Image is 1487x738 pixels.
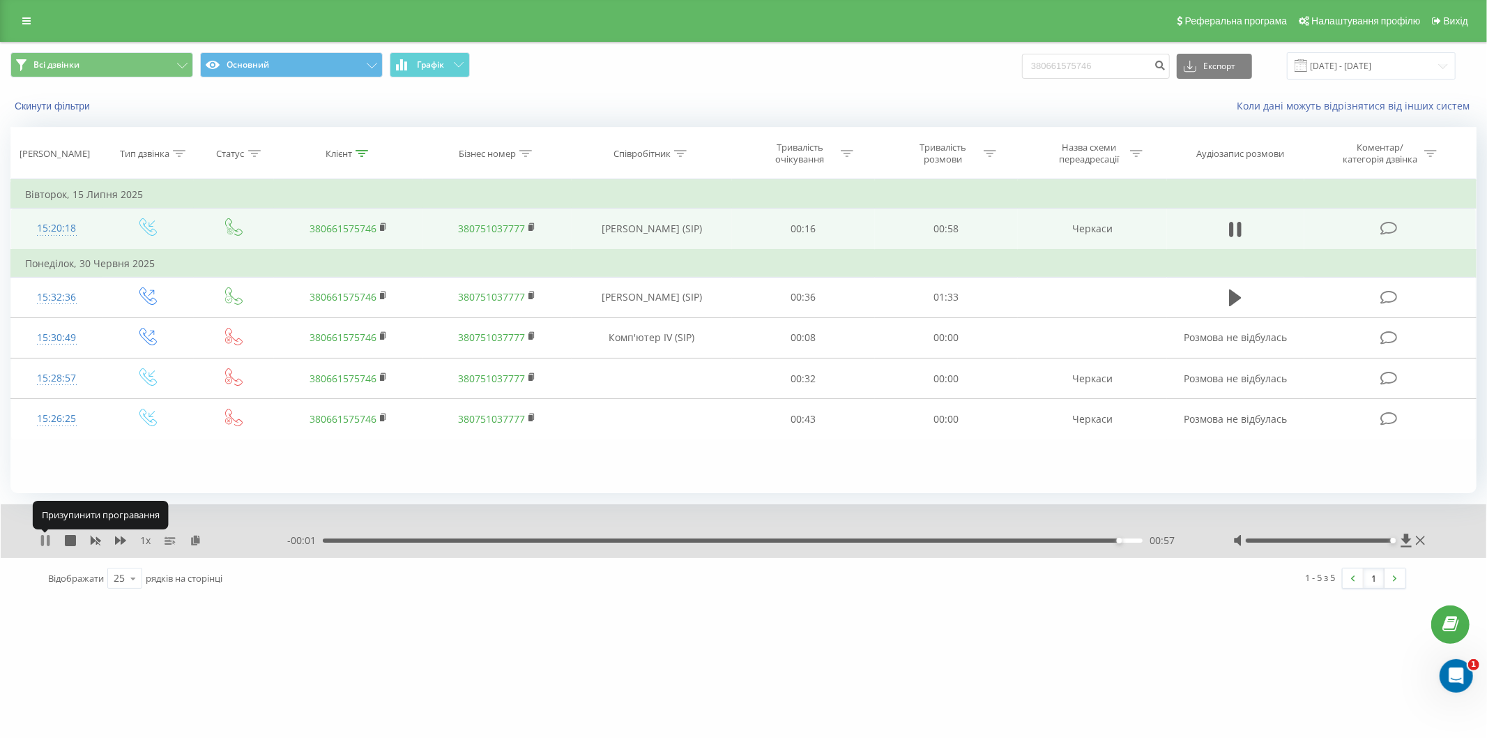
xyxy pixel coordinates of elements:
[1237,99,1477,112] a: Коли дані можуть відрізнятися вiд інших систем
[1184,372,1287,385] span: Розмова не відбулась
[310,412,376,426] a: 380661575746
[459,148,516,160] div: Бізнес номер
[572,317,732,358] td: Комп'ютер ІV (SIP)
[287,534,323,548] span: - 00:01
[120,148,169,160] div: Тип дзвінка
[217,148,245,160] div: Статус
[11,181,1477,209] td: Вівторок, 15 Липня 2025
[200,52,383,77] button: Основний
[1177,54,1252,79] button: Експорт
[732,399,875,439] td: 00:43
[25,324,89,352] div: 15:30:49
[732,317,875,358] td: 00:08
[732,277,875,317] td: 00:36
[1364,568,1385,588] a: 1
[48,572,104,585] span: Відображати
[310,372,376,385] a: 380661575746
[1339,142,1421,165] div: Коментар/категорія дзвінка
[146,572,222,585] span: рядків на сторінці
[33,59,79,70] span: Всі дзвінки
[1391,538,1396,543] div: Accessibility label
[417,60,444,70] span: Графік
[10,52,193,77] button: Всі дзвінки
[875,399,1018,439] td: 00:00
[10,100,97,112] button: Скинути фільтри
[572,277,732,317] td: [PERSON_NAME] (SIP)
[1311,15,1420,27] span: Налаштування профілю
[1468,659,1479,670] span: 1
[1018,399,1166,439] td: Черкаси
[1116,538,1122,543] div: Accessibility label
[732,359,875,399] td: 00:32
[1018,359,1166,399] td: Черкаси
[1052,142,1127,165] div: Назва схеми переадресації
[11,250,1477,278] td: Понеділок, 30 Червня 2025
[1306,571,1336,585] div: 1 - 5 з 5
[458,222,525,235] a: 380751037777
[458,331,525,344] a: 380751037777
[572,209,732,250] td: [PERSON_NAME] (SIP)
[25,405,89,432] div: 15:26:25
[25,215,89,242] div: 15:20:18
[33,501,169,529] div: Призупинити програвання
[1150,534,1175,548] span: 00:57
[25,365,89,392] div: 15:28:57
[732,209,875,250] td: 00:16
[906,142,980,165] div: Тривалість розмови
[25,284,89,311] div: 15:32:36
[1184,331,1287,344] span: Розмова не відбулась
[458,372,525,385] a: 380751037777
[875,209,1018,250] td: 00:58
[458,412,525,426] a: 380751037777
[310,331,376,344] a: 380661575746
[1018,209,1166,250] td: Черкаси
[875,277,1018,317] td: 01:33
[875,359,1018,399] td: 00:00
[875,317,1018,358] td: 00:00
[1196,148,1284,160] div: Аудіозапис розмови
[310,222,376,235] a: 380661575746
[140,534,151,548] span: 1 x
[763,142,837,165] div: Тривалість очікування
[310,290,376,303] a: 380661575746
[20,148,90,160] div: [PERSON_NAME]
[114,571,125,585] div: 25
[613,148,671,160] div: Співробітник
[390,52,470,77] button: Графік
[1185,15,1288,27] span: Реферальна програма
[458,290,525,303] a: 380751037777
[1440,659,1473,693] iframe: Intercom live chat
[326,148,352,160] div: Клієнт
[1022,54,1170,79] input: Пошук за номером
[1184,412,1287,426] span: Розмова не відбулась
[1444,15,1468,27] span: Вихід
